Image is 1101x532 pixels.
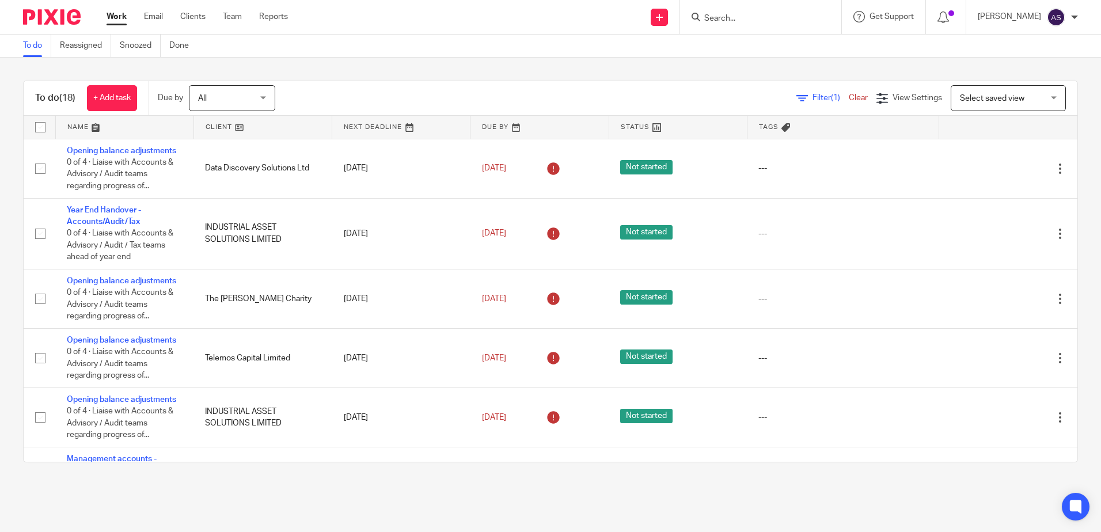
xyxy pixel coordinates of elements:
[120,35,161,57] a: Snoozed
[23,9,81,25] img: Pixie
[193,388,332,447] td: INDUSTRIAL ASSET SOLUTIONS LIMITED
[193,328,332,387] td: Telemos Capital Limited
[978,11,1041,22] p: [PERSON_NAME]
[482,230,506,238] span: [DATE]
[870,13,914,21] span: Get Support
[223,11,242,22] a: Team
[332,447,470,507] td: [DATE]
[67,408,173,439] span: 0 of 4 · Liaise with Accounts & Advisory / Audit teams regarding progress of...
[169,35,198,57] a: Done
[893,94,942,102] span: View Settings
[849,94,868,102] a: Clear
[332,269,470,328] td: [DATE]
[67,348,173,380] span: 0 of 4 · Liaise with Accounts & Advisory / Audit teams regarding progress of...
[67,455,157,474] a: Management accounts - Monthly
[332,139,470,198] td: [DATE]
[193,269,332,328] td: The [PERSON_NAME] Charity
[59,93,75,102] span: (18)
[60,35,111,57] a: Reassigned
[813,94,849,102] span: Filter
[193,198,332,269] td: INDUSTRIAL ASSET SOLUTIONS LIMITED
[620,225,673,240] span: Not started
[620,349,673,364] span: Not started
[482,354,506,362] span: [DATE]
[198,94,207,102] span: All
[960,94,1024,102] span: Select saved view
[67,336,176,344] a: Opening balance adjustments
[332,388,470,447] td: [DATE]
[67,206,141,226] a: Year End Handover - Accounts/Audit/Tax
[23,35,51,57] a: To do
[67,158,173,190] span: 0 of 4 · Liaise with Accounts & Advisory / Audit teams regarding progress of...
[482,413,506,421] span: [DATE]
[758,162,927,174] div: ---
[67,288,173,320] span: 0 of 4 · Liaise with Accounts & Advisory / Audit teams regarding progress of...
[703,14,807,24] input: Search
[67,277,176,285] a: Opening balance adjustments
[1047,8,1065,26] img: svg%3E
[193,447,332,507] td: Dinton Hotel Limited
[107,11,127,22] a: Work
[759,124,779,130] span: Tags
[620,290,673,305] span: Not started
[620,160,673,174] span: Not started
[620,409,673,423] span: Not started
[482,295,506,303] span: [DATE]
[144,11,163,22] a: Email
[758,293,927,305] div: ---
[158,92,183,104] p: Due by
[332,328,470,387] td: [DATE]
[758,228,927,240] div: ---
[180,11,206,22] a: Clients
[193,139,332,198] td: Data Discovery Solutions Ltd
[35,92,75,104] h1: To do
[67,229,173,261] span: 0 of 4 · Liaise with Accounts & Advisory / Audit / Tax teams ahead of year end
[482,164,506,172] span: [DATE]
[758,412,927,423] div: ---
[87,85,137,111] a: + Add task
[831,94,840,102] span: (1)
[259,11,288,22] a: Reports
[758,352,927,364] div: ---
[67,396,176,404] a: Opening balance adjustments
[332,198,470,269] td: [DATE]
[67,147,176,155] a: Opening balance adjustments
